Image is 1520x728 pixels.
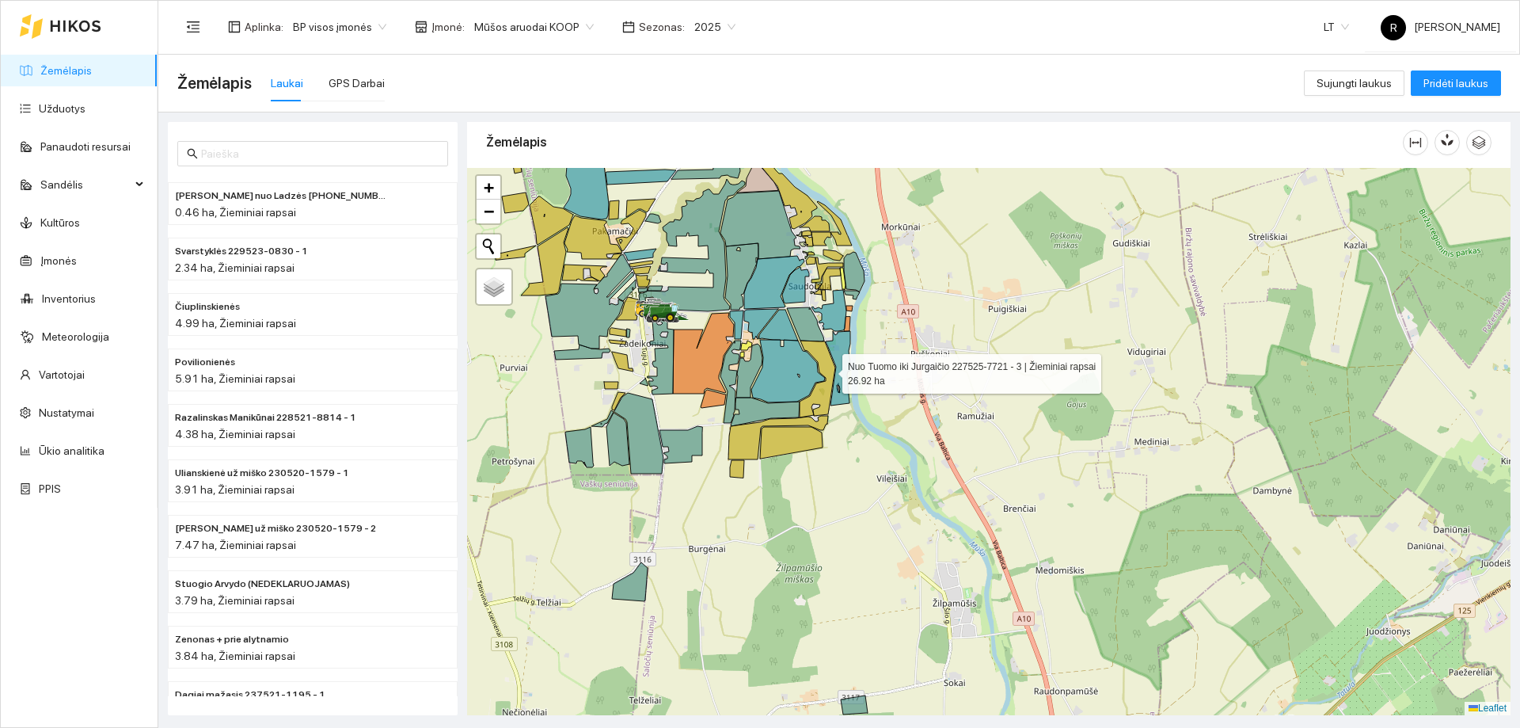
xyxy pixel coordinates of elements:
span: 3.84 ha, Žieminiai rapsai [175,650,295,662]
a: Zoom in [477,176,500,200]
span: 3.91 ha, Žieminiai rapsai [175,483,294,496]
a: Leaflet [1469,703,1507,714]
a: Užduotys [39,102,85,115]
span: Žemėlapis [177,71,252,96]
span: Paškevičiaus Felikso nuo Ladzės (2) 229525-2470 - 2 [175,189,387,204]
a: Layers [477,269,511,304]
span: shop [415,21,427,33]
span: Sandėlis [40,169,131,200]
button: Sujungti laukus [1304,71,1404,96]
span: 2.34 ha, Žieminiai rapsai [175,261,294,274]
span: Įmonė : [431,18,465,36]
span: Povilionienės [175,355,235,370]
a: Įmonės [40,254,77,267]
span: Razalinskas Manikūnai 228521-8814 - 1 [175,410,356,425]
a: Panaudoti resursai [40,140,131,153]
span: Čiuplinskienės [175,299,240,314]
a: Vartotojai [39,368,85,381]
span: Aplinka : [245,18,283,36]
span: 7.47 ha, Žieminiai rapsai [175,539,296,551]
span: R [1390,15,1397,40]
span: Stuogio Arvydo (NEDEKLARUOJAMAS) [175,577,350,592]
span: Svarstyklės 229523-0830 - 1 [175,244,308,259]
a: Zoom out [477,200,500,223]
span: BP visos įmonės [293,15,386,39]
span: calendar [622,21,635,33]
a: Sujungti laukus [1304,77,1404,90]
span: 2025 [694,15,735,39]
span: Pridėti laukus [1423,74,1488,92]
span: Sezonas : [639,18,685,36]
span: LT [1324,15,1349,39]
span: menu-fold [186,20,200,34]
a: Ūkio analitika [39,444,104,457]
button: Initiate a new search [477,234,500,258]
span: 0.46 ha, Žieminiai rapsai [175,206,296,219]
div: Žemėlapis [486,120,1403,165]
button: Pridėti laukus [1411,71,1501,96]
a: PPIS [39,482,61,495]
input: Paieška [201,145,439,162]
a: Kultūros [40,216,80,229]
span: Dagiai mažasis 237521-1195 - 1 [175,688,325,703]
span: Zenonas + prie alytnamio [175,632,289,647]
span: Sujungti laukus [1317,74,1392,92]
span: [PERSON_NAME] [1381,21,1500,33]
span: Mūšos aruodai KOOP [474,15,594,39]
span: Nakvosienė už miško 230520-1579 - 2 [175,521,376,536]
a: Žemėlapis [40,64,92,77]
span: + [484,177,494,197]
span: 4.99 ha, Žieminiai rapsai [175,317,296,330]
div: Laukai [271,74,303,92]
span: search [187,148,198,159]
span: 3.79 ha, Žieminiai rapsai [175,594,294,607]
button: menu-fold [177,11,209,43]
a: Meteorologija [42,330,109,343]
a: Pridėti laukus [1411,77,1501,90]
span: 4.38 ha, Žieminiai rapsai [175,428,295,440]
span: 5.91 ha, Žieminiai rapsai [175,372,295,385]
a: Inventorius [42,292,96,305]
div: GPS Darbai [329,74,385,92]
span: − [484,201,494,221]
a: Nustatymai [39,406,94,419]
span: column-width [1404,136,1427,149]
button: column-width [1403,130,1428,155]
span: Ulianskienė už miško 230520-1579 - 1 [175,466,349,481]
span: layout [228,21,241,33]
